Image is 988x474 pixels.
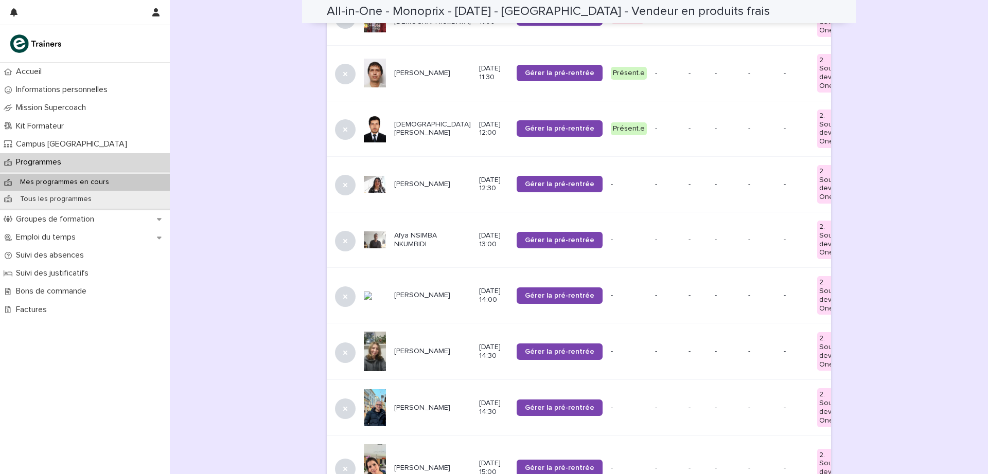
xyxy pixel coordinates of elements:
div: 2. Soumission devis (each One) [817,221,859,259]
div: Présent.e [611,122,647,135]
p: - [715,347,740,356]
p: - [715,124,740,133]
a: Gérer la pré-rentrée [517,65,603,81]
p: - [748,235,775,244]
p: [DATE] 14:00 [479,287,508,304]
p: - [689,235,707,244]
p: Bons de commande [12,286,95,296]
p: - [655,180,680,189]
div: 2. Soumission devis (each One) [817,276,859,315]
p: - [689,291,707,300]
p: - [689,180,707,189]
a: Gérer la pré-rentrée [517,232,603,248]
p: [DATE] 12:00 [479,120,508,138]
p: - [715,404,740,412]
div: 2. Soumission devis (each One) [817,165,859,204]
p: - [611,291,647,300]
p: - [611,404,647,412]
p: - [715,235,740,244]
img: K0CqGN7SDeD6s4JG8KQk [8,33,65,54]
span: Gérer la pré-rentrée [525,292,594,299]
img: K5qYsYHtUieMQk9RWx8tGlz_nMiVXLlr9e05EJgS3_w [364,115,386,142]
p: - [655,291,680,300]
a: Gérer la pré-rentrée [517,287,603,304]
p: [DATE] 14:30 [479,399,508,416]
p: [PERSON_NAME] [394,69,471,78]
img: d7EdJ7TMmgbY3oI3TC7gHqD2NGGYcy7yRjG9Wphd3bU [364,231,386,248]
p: - [715,69,740,78]
p: Campus [GEOGRAPHIC_DATA] [12,139,135,149]
p: - [784,124,809,133]
p: - [715,464,740,472]
p: [PERSON_NAME] [394,347,471,356]
p: Emploi du temps [12,232,84,242]
p: - [655,404,680,412]
p: - [715,291,740,300]
p: [PERSON_NAME] [394,404,471,412]
p: - [611,235,647,244]
a: Gérer la pré-rentrée [517,399,603,416]
p: - [689,347,707,356]
img: _1WoVhdGI7JbHrQS_A3xh6mwYqT-F8Wh06NL70KUrGI [364,389,386,426]
p: - [748,464,775,472]
p: - [748,124,775,133]
p: - [784,69,809,78]
p: Mission Supercoach [12,103,94,113]
p: Tous les programmes [12,195,100,204]
div: 2. Soumission devis (each One) [817,110,859,148]
a: Gérer la pré-rentrée [517,120,603,137]
div: Présent.e [611,67,647,80]
p: - [784,404,809,412]
p: - [784,464,809,472]
p: [PERSON_NAME] [394,291,471,300]
p: Accueil [12,67,50,77]
p: [DATE] 14:30 [479,343,508,360]
span: Gérer la pré-rentrée [525,236,594,244]
p: [DEMOGRAPHIC_DATA][PERSON_NAME] [394,120,471,138]
p: - [689,464,707,472]
p: - [655,464,680,472]
p: Informations personnelles [12,85,116,95]
h2: All-in-One - Monoprix - [DATE] - [GEOGRAPHIC_DATA] - Vendeur en produits frais [327,4,770,19]
a: Gérer la pré-rentrée [517,176,603,192]
p: - [784,180,809,189]
span: Gérer la pré-rentrée [525,125,594,132]
p: Kit Formateur [12,121,72,131]
p: Programmes [12,157,69,167]
p: - [748,347,775,356]
p: - [655,235,680,244]
p: - [748,291,775,300]
p: - [784,235,809,244]
a: Gérer la pré-rentrée [517,343,603,360]
span: Gérer la pré-rentrée [525,404,594,411]
p: - [655,124,680,133]
p: - [655,347,680,356]
p: - [655,69,680,78]
p: - [784,291,809,300]
div: 2. Soumission devis (each One) [817,388,859,427]
span: Gérer la pré-rentrée [525,69,594,77]
p: - [784,347,809,356]
p: - [748,69,775,78]
p: Groupes de formation [12,214,102,224]
p: - [748,404,775,412]
img: SIpG2zrrgSktuEvibfC1ugsbfvXjfPVa8MTDE7KyB_0 [364,59,386,87]
div: 2. Soumission devis (each One) [817,54,859,93]
p: Suivi des absences [12,250,92,260]
p: Mes programmes en cours [12,178,117,187]
img: yXvxHKawSpF4aT4m2JZJwcSBqqOXmbFjCmWstQ3YHSY [364,176,386,192]
p: - [689,404,707,412]
p: Suivi des justificatifs [12,268,97,278]
p: - [611,180,647,189]
img: KOesg2boF4-ASVlj6tKOwjakRYVgnnpTulUI2RjfhqU [364,332,386,371]
p: [DATE] 13:00 [479,231,508,249]
p: - [748,180,775,189]
span: Gérer la pré-rentrée [525,464,594,471]
p: - [689,69,707,78]
img: agCwneb3JRja5zB0ASmzKARpKHlCfCjJ5COPOMsNp0E [364,291,372,300]
p: [PERSON_NAME] [394,180,471,189]
p: [DATE] 12:30 [479,176,508,193]
div: 2. Soumission devis (each One) [817,332,859,371]
p: - [611,347,647,356]
span: Gérer la pré-rentrée [525,348,594,355]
